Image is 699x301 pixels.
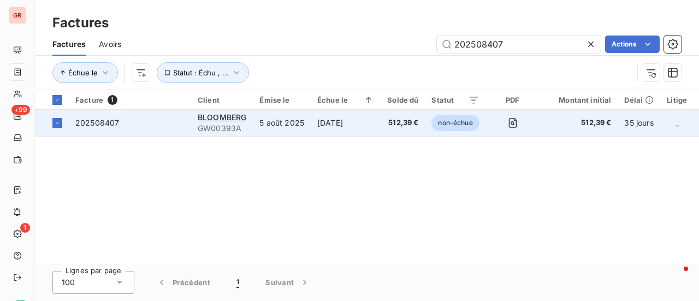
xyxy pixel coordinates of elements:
button: Suivant [252,271,323,294]
span: GW00393A [198,123,246,134]
h3: Factures [52,13,109,33]
input: Rechercher [437,36,601,53]
td: [DATE] [311,110,381,136]
span: 512,39 € [546,117,611,128]
span: Avoirs [99,39,121,50]
span: +99 [11,105,30,115]
button: Statut : Échu , ... [157,62,249,83]
span: Statut : Échu , ... [173,68,229,77]
span: 202508407 [75,118,119,127]
div: Statut [431,96,479,104]
span: BLOOMBERG [198,113,246,122]
button: Échue le [52,62,118,83]
button: Précédent [143,271,223,294]
div: Montant initial [546,96,611,104]
span: Facture [75,96,103,104]
div: GR [9,7,26,24]
span: _ [676,118,679,127]
span: Factures [52,39,86,50]
td: 35 jours [618,110,660,136]
button: Actions [605,36,660,53]
span: 1 [108,95,117,105]
span: 1 [20,223,30,233]
td: 5 août 2025 [253,110,311,136]
span: 1 [236,277,239,288]
div: Client [198,96,246,104]
button: 1 [223,271,252,294]
span: Échue le [68,68,98,77]
div: PDF [493,96,532,104]
div: Délai [624,96,654,104]
span: non-échue [431,115,479,131]
div: Solde dû [387,96,418,104]
span: 512,39 € [387,117,418,128]
div: Émise le [259,96,304,104]
div: Échue le [317,96,374,104]
iframe: Intercom live chat [662,264,688,290]
div: Litige [667,96,687,104]
span: 100 [62,277,75,288]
